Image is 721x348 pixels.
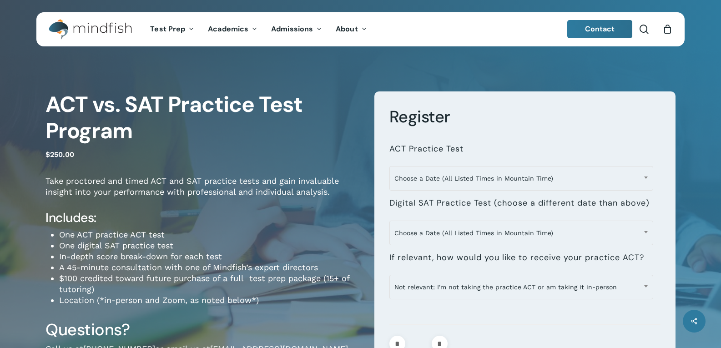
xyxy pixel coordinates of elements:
[567,20,633,38] a: Contact
[45,91,361,144] h1: ACT vs. SAT Practice Test Program
[329,25,374,33] a: About
[59,251,361,262] li: In-depth score break-down for each test
[662,24,672,34] a: Cart
[45,150,74,159] bdi: 250.00
[585,24,615,34] span: Contact
[389,221,653,245] span: Choose a Date (All Listed Times in Mountain Time)
[45,319,361,340] h3: Questions?
[389,275,653,299] span: Not relevant: I'm not taking the practice ACT or am taking it in-person
[389,198,650,208] label: Digital SAT Practice Test (choose a different date than above)
[36,12,685,46] header: Main Menu
[45,150,50,159] span: $
[390,277,653,297] span: Not relevant: I'm not taking the practice ACT or am taking it in-person
[45,210,361,226] h4: Includes:
[389,144,464,154] label: ACT Practice Test
[143,25,201,33] a: Test Prep
[59,240,361,251] li: One digital SAT practice test
[59,229,361,240] li: One ACT practice ACT test
[59,262,361,273] li: A 45-minute consultation with one of Mindfish’s expert directors
[59,273,361,295] li: $100 credited toward future purchase of a full test prep package (15+ of tutoring)
[389,252,644,263] label: If relevant, how would you like to receive your practice ACT?
[264,25,329,33] a: Admissions
[201,25,264,33] a: Academics
[390,223,653,242] span: Choose a Date (All Listed Times in Mountain Time)
[150,24,185,34] span: Test Prep
[389,106,660,127] h3: Register
[45,176,361,210] p: Take proctored and timed ACT and SAT practice tests and gain invaluable insight into your perform...
[59,295,361,306] li: Location (*in-person and Zoom, as noted below*)
[208,24,248,34] span: Academics
[336,24,358,34] span: About
[390,169,653,188] span: Choose a Date (All Listed Times in Mountain Time)
[271,24,313,34] span: Admissions
[143,12,373,46] nav: Main Menu
[389,166,653,191] span: Choose a Date (All Listed Times in Mountain Time)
